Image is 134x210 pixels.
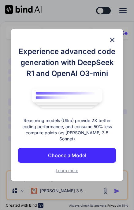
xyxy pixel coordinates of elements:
[56,168,78,173] span: Learn more
[27,85,107,111] img: bind logo
[48,152,86,159] p: Choose a Model
[18,148,116,163] button: Choose a Model
[18,46,116,79] h1: Experience advanced code generation with DeepSeek R1 and OpenAI O3-mini
[18,118,116,142] p: Reasoning models (Ultra) provide 2X better coding performance, and consume 50% less compute point...
[109,36,116,44] img: close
